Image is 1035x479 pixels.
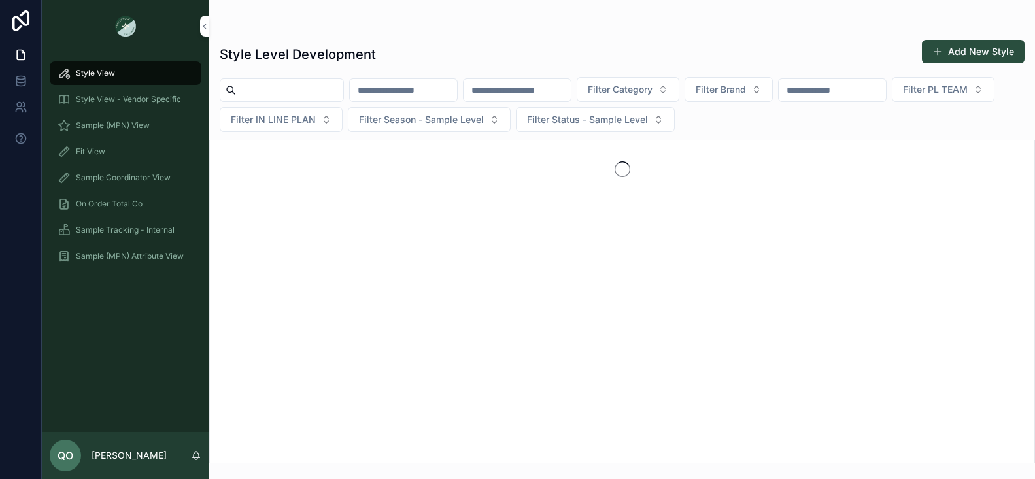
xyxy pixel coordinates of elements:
span: Style View - Vendor Specific [76,94,181,105]
button: Select Button [516,107,675,132]
span: Filter Season - Sample Level [359,113,484,126]
span: Filter PL TEAM [903,83,968,96]
a: Fit View [50,140,201,163]
button: Select Button [220,107,343,132]
button: Select Button [685,77,773,102]
span: Sample (MPN) Attribute View [76,251,184,261]
a: Sample Tracking - Internal [50,218,201,242]
span: On Order Total Co [76,199,143,209]
span: Style View [76,68,115,78]
span: Sample Coordinator View [76,173,171,183]
span: Filter Brand [696,83,746,96]
img: App logo [115,16,136,37]
span: Filter IN LINE PLAN [231,113,316,126]
h1: Style Level Development [220,45,376,63]
a: Sample Coordinator View [50,166,201,190]
p: [PERSON_NAME] [92,449,167,462]
span: Fit View [76,146,105,157]
button: Select Button [348,107,511,132]
a: Style View - Vendor Specific [50,88,201,111]
button: Add New Style [922,40,1025,63]
button: Select Button [577,77,679,102]
span: Sample Tracking - Internal [76,225,175,235]
div: scrollable content [42,52,209,285]
a: Sample (MPN) Attribute View [50,244,201,268]
span: Filter Status - Sample Level [527,113,648,126]
span: QO [58,448,73,463]
a: On Order Total Co [50,192,201,216]
span: Filter Category [588,83,653,96]
span: Sample (MPN) View [76,120,150,131]
button: Select Button [892,77,994,102]
a: Sample (MPN) View [50,114,201,137]
a: Style View [50,61,201,85]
